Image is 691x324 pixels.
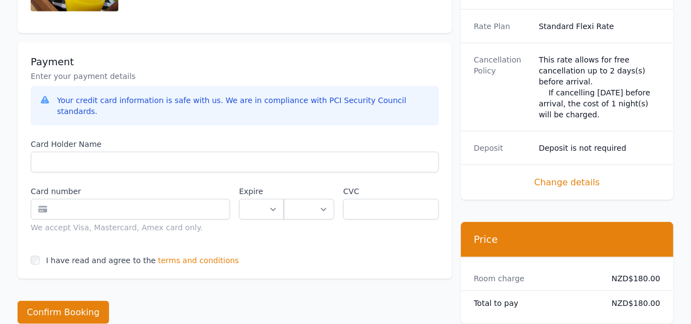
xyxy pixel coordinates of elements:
[158,255,239,266] span: terms and conditions
[46,256,156,265] label: I have read and agree to the
[31,55,439,69] h3: Payment
[239,186,284,197] label: Expire
[31,71,439,82] p: Enter your payment details
[604,273,660,284] dd: NZD$180.00
[474,21,530,32] dt: Rate Plan
[604,298,660,309] dd: NZD$180.00
[474,54,530,120] dt: Cancellation Policy
[539,21,660,32] dd: Standard Flexi Rate
[539,143,660,154] dd: Deposit is not required
[343,186,438,197] label: CVC
[474,143,530,154] dt: Deposit
[31,186,230,197] label: Card number
[18,301,109,324] button: Confirm Booking
[57,95,430,117] div: Your credit card information is safe with us. We are in compliance with PCI Security Council stan...
[284,186,335,197] label: .
[31,222,230,233] div: We accept Visa, Mastercard, Amex card only.
[474,176,660,189] span: Change details
[474,273,596,284] dt: Room charge
[474,298,596,309] dt: Total to pay
[539,54,660,120] div: This rate allows for free cancellation up to 2 days(s) before arrival. If cancelling [DATE] befor...
[474,233,660,246] h3: Price
[31,139,439,150] label: Card Holder Name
